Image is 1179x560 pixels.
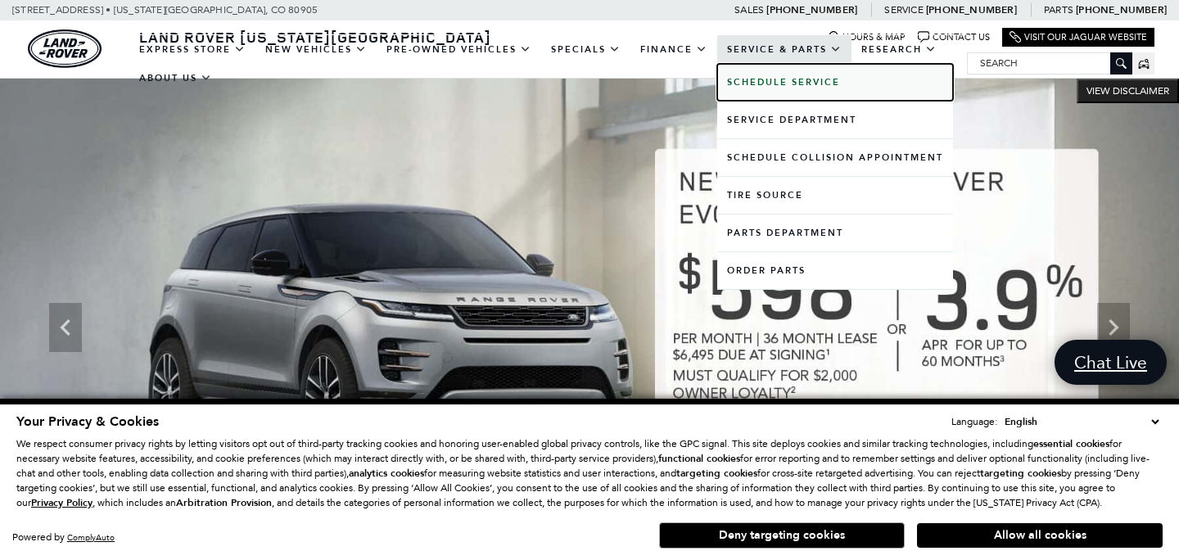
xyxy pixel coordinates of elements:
strong: functional cookies [658,452,740,465]
div: Powered by [12,532,115,543]
span: Land Rover [US_STATE][GEOGRAPHIC_DATA] [139,27,491,47]
strong: targeting cookies [676,467,757,480]
span: Chat Live [1066,351,1155,373]
a: Schedule Collision Appointment [717,139,953,176]
a: About Us [129,64,222,93]
a: Specials [541,35,630,64]
span: Parts [1044,4,1073,16]
strong: Arbitration Provision [176,496,272,509]
strong: essential cookies [1033,437,1109,450]
a: Parts Department [717,215,953,251]
div: Next [1097,303,1130,352]
div: Previous [49,303,82,352]
a: [PHONE_NUMBER] [926,3,1017,16]
a: [STREET_ADDRESS] • [US_STATE][GEOGRAPHIC_DATA], CO 80905 [12,4,318,16]
b: Schedule Service [727,76,840,88]
a: Contact Us [918,31,990,43]
a: land-rover [28,29,102,68]
strong: analytics cookies [349,467,424,480]
a: Finance [630,35,717,64]
a: [PHONE_NUMBER] [766,3,857,16]
a: Schedule Service [717,64,953,101]
div: Language: [951,417,997,427]
button: Allow all cookies [917,523,1163,548]
img: Land Rover [28,29,102,68]
span: Service [884,4,923,16]
select: Language Select [1001,413,1163,430]
p: We respect consumer privacy rights by letting visitors opt out of third-party tracking cookies an... [16,436,1163,510]
a: Order Parts [717,252,953,289]
a: Service Department [717,102,953,138]
strong: targeting cookies [980,467,1061,480]
span: Your Privacy & Cookies [16,413,159,431]
a: Pre-Owned Vehicles [377,35,541,64]
input: Search [968,53,1132,73]
a: Land Rover [US_STATE][GEOGRAPHIC_DATA] [129,27,501,47]
button: VIEW DISCLAIMER [1077,79,1179,103]
a: Tire Source [717,177,953,214]
button: Deny targeting cookies [659,522,905,549]
a: ComplyAuto [67,532,115,543]
a: Chat Live [1055,340,1167,385]
a: Research [851,35,946,64]
a: New Vehicles [255,35,377,64]
a: Hours & Map [828,31,906,43]
u: Privacy Policy [31,496,93,509]
a: Service & Parts [717,35,851,64]
nav: Main Navigation [129,35,967,93]
span: Sales [734,4,764,16]
span: VIEW DISCLAIMER [1086,84,1169,97]
a: [PHONE_NUMBER] [1076,3,1167,16]
a: EXPRESS STORE [129,35,255,64]
a: Visit Our Jaguar Website [1010,31,1147,43]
